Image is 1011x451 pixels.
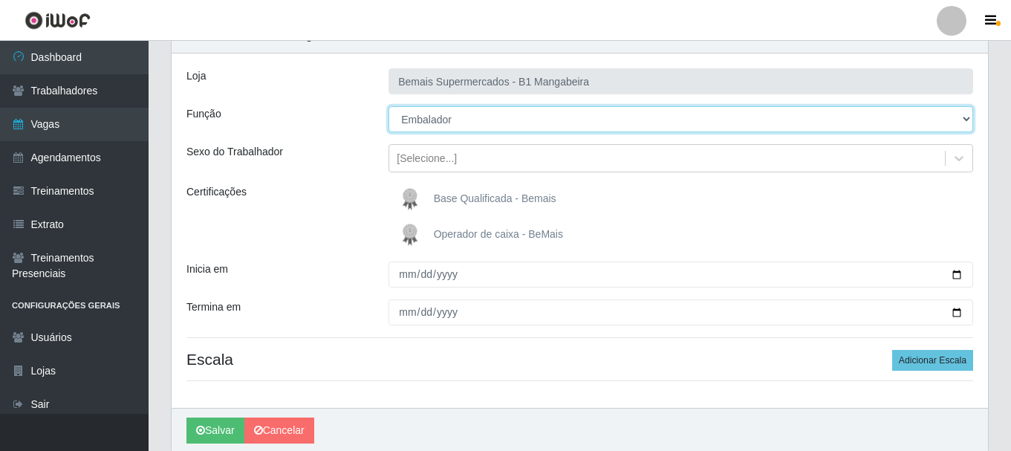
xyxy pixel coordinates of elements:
label: Sexo do Trabalhador [186,144,283,160]
div: [Selecione...] [397,151,457,166]
a: Cancelar [244,418,314,444]
input: 00/00/0000 [389,262,973,288]
label: Termina em [186,299,241,315]
h4: Escala [186,350,973,369]
span: Base Qualificada - Bemais [434,192,556,204]
img: Base Qualificada - Bemais [395,184,431,214]
label: Inicia em [186,262,228,277]
img: Operador de caixa - BeMais [395,220,431,250]
input: 00/00/0000 [389,299,973,325]
label: Função [186,106,221,122]
button: Adicionar Escala [892,350,973,371]
button: Salvar [186,418,244,444]
label: Certificações [186,184,247,200]
label: Loja [186,68,206,84]
span: Operador de caixa - BeMais [434,228,563,240]
img: CoreUI Logo [25,11,91,30]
